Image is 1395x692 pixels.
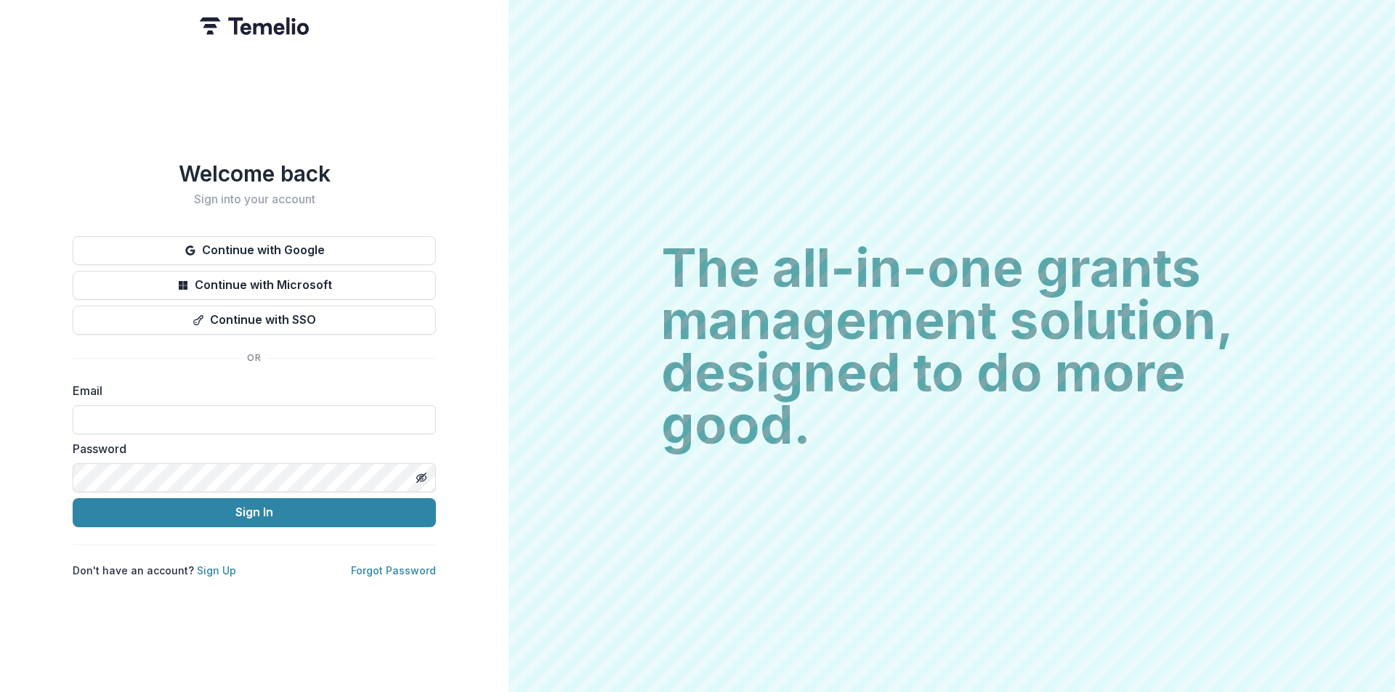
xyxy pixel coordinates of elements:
h1: Welcome back [73,160,436,187]
label: Password [73,440,427,457]
a: Sign Up [197,564,236,577]
label: Email [73,382,427,399]
button: Continue with SSO [73,306,436,335]
img: Temelio [200,17,309,35]
h2: Sign into your account [73,192,436,206]
button: Continue with Google [73,236,436,265]
button: Toggle password visibility [410,466,433,489]
button: Continue with Microsoft [73,271,436,300]
button: Sign In [73,498,436,527]
a: Forgot Password [351,564,436,577]
p: Don't have an account? [73,563,236,578]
